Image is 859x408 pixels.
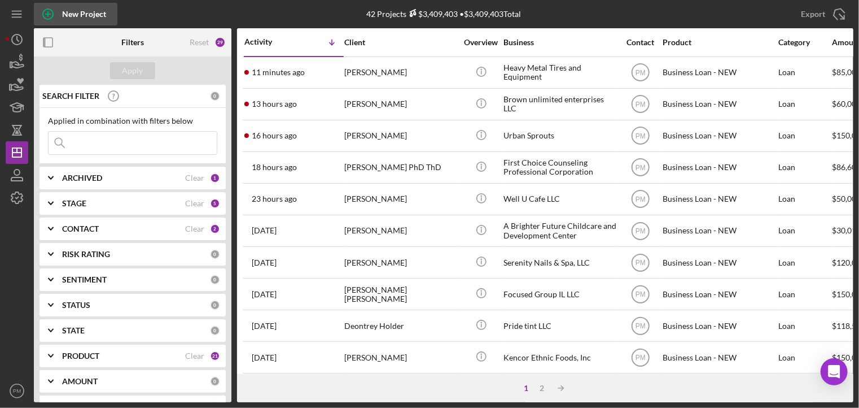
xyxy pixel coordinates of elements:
[244,37,294,46] div: Activity
[62,224,99,233] b: CONTACT
[503,279,616,309] div: Focused Group IL LLC
[252,290,277,299] time: 2025-09-09 20:42
[252,131,297,140] time: 2025-09-10 20:55
[663,311,775,341] div: Business Loan - NEW
[210,376,220,387] div: 0
[252,353,277,362] time: 2025-09-09 14:10
[663,58,775,88] div: Business Loan - NEW
[210,198,220,209] div: 5
[636,101,646,108] text: PM
[344,153,457,183] div: [PERSON_NAME] PhD ThD
[778,184,831,214] div: Loan
[252,163,297,172] time: 2025-09-10 18:36
[121,38,144,47] b: Filters
[790,3,853,25] button: Export
[214,37,226,48] div: 29
[48,116,217,125] div: Applied in combination with filters below
[778,153,831,183] div: Loan
[636,259,646,267] text: PM
[503,153,616,183] div: First Choice Counseling Professional Corporation
[460,38,502,47] div: Overview
[185,173,204,183] div: Clear
[503,121,616,151] div: Urban Sprouts
[636,196,646,203] text: PM
[62,173,102,183] b: ARCHIVED
[503,184,616,214] div: Well U Cafe LLC
[62,301,90,310] b: STATUS
[778,342,831,372] div: Loan
[778,248,831,277] div: Loan
[636,290,646,298] text: PM
[344,89,457,119] div: [PERSON_NAME]
[190,38,209,47] div: Reset
[619,38,661,47] div: Contact
[62,326,85,335] b: STATE
[210,325,220,336] div: 0
[185,199,204,208] div: Clear
[503,342,616,372] div: Kencor Ethnic Foods, Inc
[663,216,775,246] div: Business Loan - NEW
[663,38,775,47] div: Product
[663,342,775,372] div: Business Loan - NEW
[42,92,99,101] b: SEARCH FILTER
[663,121,775,151] div: Business Loan - NEW
[663,248,775,277] div: Business Loan - NEW
[62,275,107,284] b: SENTIMENT
[122,62,143,79] div: Apply
[663,184,775,214] div: Business Loan - NEW
[210,91,220,101] div: 0
[366,9,521,19] div: 42 Projects • $3,409,403 Total
[636,322,646,330] text: PM
[252,194,297,203] time: 2025-09-10 14:01
[344,184,457,214] div: [PERSON_NAME]
[636,69,646,77] text: PM
[778,216,831,246] div: Loan
[344,279,457,309] div: [PERSON_NAME] [PERSON_NAME]
[503,216,616,246] div: A Brighter Future Childcare and Development Center
[778,279,831,309] div: Loan
[503,311,616,341] div: Pride tint LLC
[344,216,457,246] div: [PERSON_NAME]
[210,351,220,361] div: 21
[210,249,220,259] div: 0
[663,153,775,183] div: Business Loan - NEW
[13,388,21,394] text: PM
[534,384,550,393] div: 2
[778,58,831,88] div: Loan
[778,121,831,151] div: Loan
[503,38,616,47] div: Business
[344,121,457,151] div: [PERSON_NAME]
[503,89,616,119] div: Brown unlimited enterprises LLC
[210,173,220,183] div: 1
[778,89,831,119] div: Loan
[503,58,616,88] div: Heavy Metal Tires and Equipment
[62,250,110,259] b: RISK RATING
[62,377,98,386] b: AMOUNT
[62,3,106,25] div: New Project
[518,384,534,393] div: 1
[110,62,155,79] button: Apply
[210,224,220,234] div: 2
[801,3,825,25] div: Export
[344,58,457,88] div: [PERSON_NAME]
[406,9,458,19] div: $3,409,403
[252,68,305,77] time: 2025-09-11 12:40
[778,38,831,47] div: Category
[6,380,28,402] button: PM
[663,279,775,309] div: Business Loan - NEW
[636,164,646,172] text: PM
[344,342,457,372] div: [PERSON_NAME]
[663,89,775,119] div: Business Loan - NEW
[636,132,646,140] text: PM
[62,351,99,361] b: PRODUCT
[210,300,220,310] div: 0
[821,358,848,385] div: Open Intercom Messenger
[252,322,277,331] time: 2025-09-09 18:43
[503,248,616,277] div: Serenity Nails & Spa, LLC
[252,258,277,267] time: 2025-09-09 20:59
[252,226,277,235] time: 2025-09-09 21:15
[62,199,86,208] b: STAGE
[344,38,457,47] div: Client
[344,248,457,277] div: [PERSON_NAME]
[344,311,457,341] div: Deontrey Holder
